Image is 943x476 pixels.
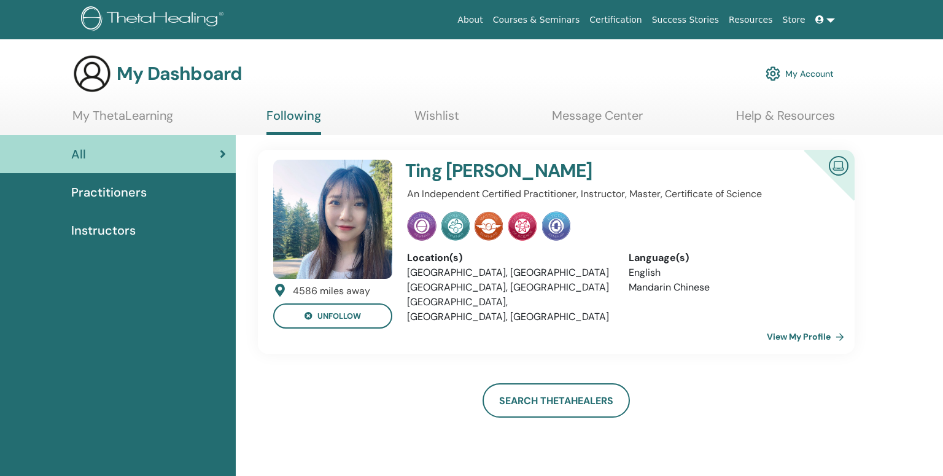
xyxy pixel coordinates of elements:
img: default.jpg [273,160,392,279]
div: Certified Online Instructor [784,150,855,220]
img: Certified Online Instructor [824,151,853,179]
a: My ThetaLearning [72,108,173,132]
li: English [629,265,832,280]
a: Resources [724,9,778,31]
li: [GEOGRAPHIC_DATA], [GEOGRAPHIC_DATA] [407,265,610,280]
a: View My Profile [767,324,849,349]
img: logo.png [81,6,228,34]
h3: My Dashboard [117,63,242,85]
h4: Ting [PERSON_NAME] [405,160,760,182]
a: Certification [584,9,646,31]
img: cog.svg [766,63,780,84]
div: Language(s) [629,251,832,265]
a: Search ThetaHealers [483,383,630,418]
a: Success Stories [647,9,724,31]
a: Help & Resources [736,108,835,132]
span: Practitioners [71,183,147,201]
a: About [452,9,487,31]
li: Mandarin Chinese [629,280,832,295]
p: An Independent Certified Practitioner, Instructor, Master, Certificate of Science [407,187,832,201]
a: Store [778,9,810,31]
span: Instructors [71,221,136,240]
div: 4586 miles away [293,284,370,298]
img: generic-user-icon.jpg [72,54,112,93]
a: Wishlist [414,108,459,132]
a: Courses & Seminars [488,9,585,31]
li: [GEOGRAPHIC_DATA], [GEOGRAPHIC_DATA], [GEOGRAPHIC_DATA] [407,295,610,324]
div: Location(s) [407,251,610,265]
a: Following [266,108,321,135]
button: unfollow [273,303,392,329]
li: [GEOGRAPHIC_DATA], [GEOGRAPHIC_DATA] [407,280,610,295]
a: My Account [766,60,834,87]
a: Message Center [552,108,643,132]
span: All [71,145,86,163]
